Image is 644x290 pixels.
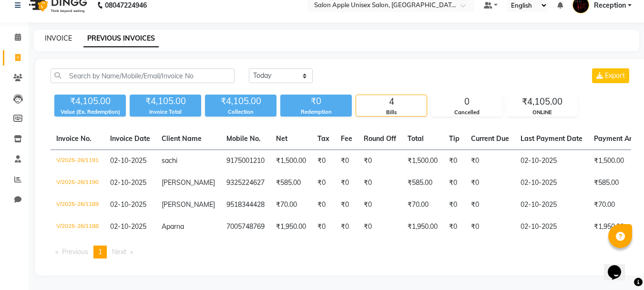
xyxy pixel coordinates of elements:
[443,172,465,194] td: ₹0
[110,134,150,143] span: Invoice Date
[54,108,126,116] div: Value (Ex. Redemption)
[358,150,402,172] td: ₹0
[507,95,577,108] div: ₹4,105.00
[356,95,427,108] div: 4
[221,194,270,216] td: 9518344428
[402,150,443,172] td: ₹1,500.00
[270,150,312,172] td: ₹1,500.00
[45,34,72,43] a: INVOICE
[51,194,104,216] td: V/2025-26/1189
[162,134,202,143] span: Client Name
[270,172,312,194] td: ₹585.00
[312,194,335,216] td: ₹0
[358,172,402,194] td: ₹0
[335,150,358,172] td: ₹0
[110,222,146,231] span: 02-10-2025
[443,216,465,238] td: ₹0
[592,68,629,83] button: Export
[110,156,146,165] span: 02-10-2025
[358,216,402,238] td: ₹0
[335,172,358,194] td: ₹0
[312,150,335,172] td: ₹0
[431,95,502,108] div: 0
[130,108,201,116] div: Invoice Total
[604,252,634,280] iframe: chat widget
[465,216,515,238] td: ₹0
[221,216,270,238] td: 7005748769
[402,194,443,216] td: ₹70.00
[51,216,104,238] td: V/2025-26/1188
[364,134,396,143] span: Round Off
[130,95,201,108] div: ₹4,105.00
[521,134,583,143] span: Last Payment Date
[98,247,102,256] span: 1
[280,108,352,116] div: Redemption
[83,30,159,47] a: PREVIOUS INVOICES
[54,95,126,108] div: ₹4,105.00
[162,200,215,209] span: [PERSON_NAME]
[515,216,588,238] td: 02-10-2025
[205,108,276,116] div: Collection
[594,0,626,11] span: Reception
[465,194,515,216] td: ₹0
[51,172,104,194] td: V/2025-26/1190
[162,178,215,187] span: [PERSON_NAME]
[162,156,177,165] span: sachi
[335,216,358,238] td: ₹0
[465,172,515,194] td: ₹0
[280,95,352,108] div: ₹0
[110,178,146,187] span: 02-10-2025
[335,194,358,216] td: ₹0
[110,200,146,209] span: 02-10-2025
[443,150,465,172] td: ₹0
[515,172,588,194] td: 02-10-2025
[443,194,465,216] td: ₹0
[62,247,88,256] span: Previous
[402,216,443,238] td: ₹1,950.00
[515,194,588,216] td: 02-10-2025
[221,172,270,194] td: 9325224627
[221,150,270,172] td: 9175001210
[270,194,312,216] td: ₹70.00
[276,134,287,143] span: Net
[51,150,104,172] td: V/2025-26/1191
[408,134,424,143] span: Total
[449,134,460,143] span: Tip
[112,247,126,256] span: Next
[317,134,329,143] span: Tax
[402,172,443,194] td: ₹585.00
[341,134,352,143] span: Fee
[205,95,276,108] div: ₹4,105.00
[471,134,509,143] span: Current Due
[312,216,335,238] td: ₹0
[51,68,235,83] input: Search by Name/Mobile/Email/Invoice No
[162,222,184,231] span: Aparna
[356,108,427,117] div: Bills
[515,150,588,172] td: 02-10-2025
[270,216,312,238] td: ₹1,950.00
[51,246,631,258] nav: Pagination
[312,172,335,194] td: ₹0
[56,134,92,143] span: Invoice No.
[605,71,625,80] span: Export
[358,194,402,216] td: ₹0
[507,108,577,117] div: ONLINE
[431,108,502,117] div: Cancelled
[226,134,261,143] span: Mobile No.
[465,150,515,172] td: ₹0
